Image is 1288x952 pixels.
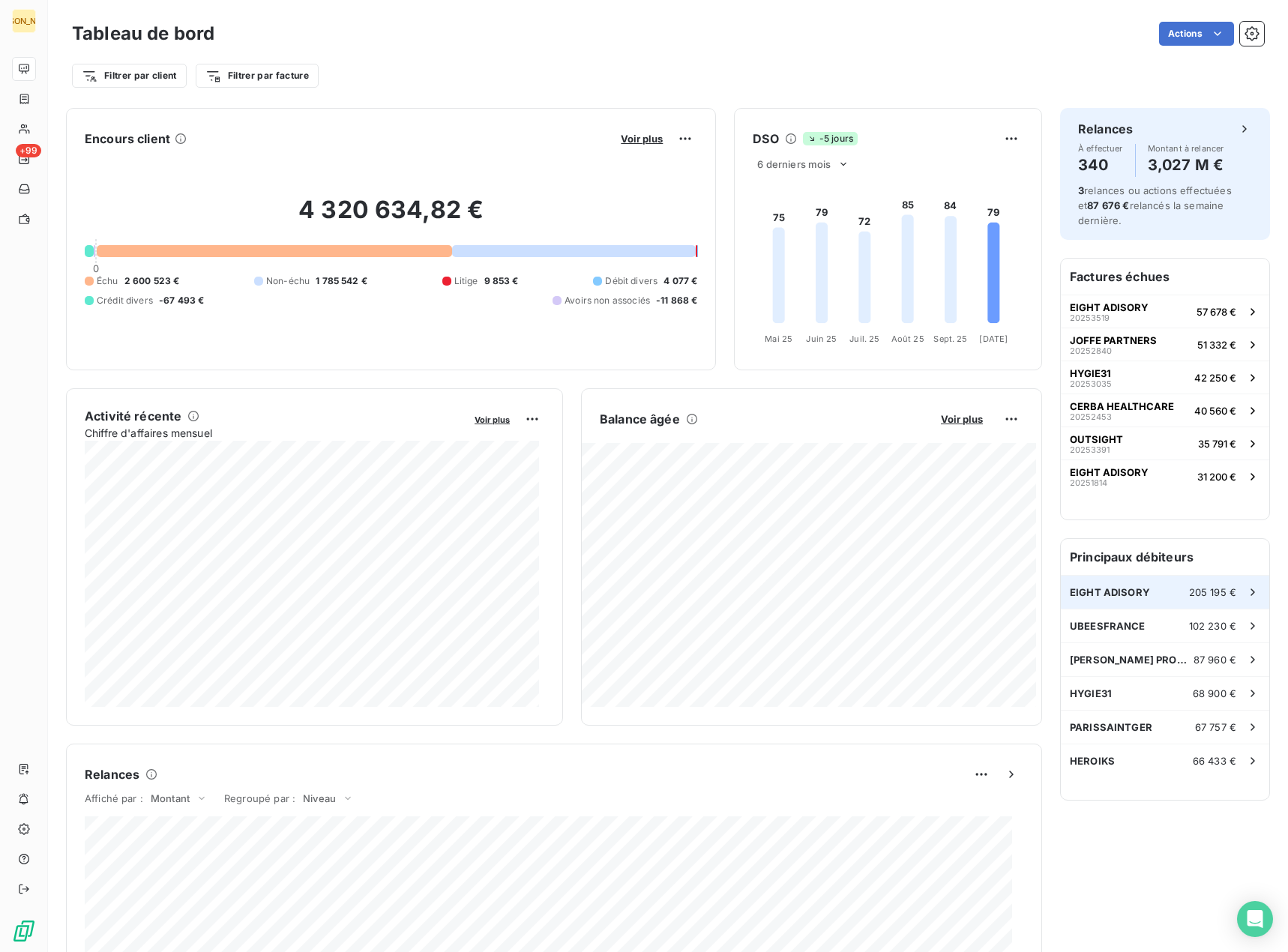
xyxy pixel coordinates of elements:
span: À effectuer [1078,144,1123,153]
span: HYGIE31 [1070,367,1111,379]
span: Voir plus [475,415,510,425]
button: OUTSIGHT2025339135 791 € [1061,427,1269,460]
span: [PERSON_NAME] PROCTER [1070,654,1194,666]
span: EIGHT ADISORY [1070,466,1149,478]
span: 20253035 [1070,379,1112,388]
span: 0 [93,262,99,274]
h6: Activité récente [85,407,181,425]
span: 68 900 € [1193,687,1236,699]
span: Échu [97,274,118,288]
span: Niveau [303,792,336,804]
span: CERBA HEALTHCARE [1070,400,1174,412]
span: Non-échu [266,274,310,288]
div: Open Intercom Messenger [1237,901,1273,937]
span: 6 derniers mois [757,158,831,170]
span: relances ou actions effectuées et relancés la semaine dernière. [1078,184,1232,226]
span: 20252453 [1070,412,1112,421]
span: -5 jours [803,132,858,145]
button: Filtrer par client [72,64,187,88]
h6: Relances [85,765,139,783]
span: -67 493 € [159,294,204,307]
span: 1 785 542 € [316,274,367,288]
span: 9 853 € [484,274,519,288]
span: 3 [1078,184,1084,196]
span: 42 250 € [1194,372,1236,384]
h2: 4 320 634,82 € [85,195,697,240]
button: Voir plus [616,132,667,145]
span: JOFFE PARTNERS [1070,334,1157,346]
h6: DSO [753,130,778,148]
span: OUTSIGHT [1070,433,1123,445]
h3: Tableau de bord [72,20,214,47]
span: Affiché par : [85,792,143,804]
span: 51 332 € [1197,339,1236,351]
span: 20253391 [1070,445,1110,454]
span: +99 [16,144,41,157]
span: Voir plus [621,133,663,145]
span: 31 200 € [1197,471,1236,483]
span: Voir plus [941,413,983,425]
span: PARISSAINTGER [1070,721,1152,733]
span: 66 433 € [1193,755,1236,767]
tspan: Juin 25 [807,334,837,344]
h6: Factures échues [1061,259,1269,295]
span: -11 868 € [656,294,697,307]
h6: Relances [1078,120,1133,138]
span: 87 960 € [1194,654,1236,666]
h6: Balance âgée [600,410,680,428]
button: Filtrer par facture [196,64,319,88]
div: [PERSON_NAME] [12,9,36,33]
span: Litige [454,274,478,288]
span: 20251814 [1070,478,1107,487]
span: Crédit divers [97,294,153,307]
tspan: Août 25 [891,334,924,344]
span: 67 757 € [1195,721,1236,733]
span: 20253519 [1070,313,1110,322]
button: EIGHT ADISORY2025181431 200 € [1061,460,1269,492]
button: CERBA HEALTHCARE2025245340 560 € [1061,394,1269,427]
h6: Encours client [85,130,170,148]
span: Chiffre d'affaires mensuel [85,425,464,441]
button: Voir plus [936,412,987,426]
span: Débit divers [605,274,657,288]
span: HEROIKS [1070,755,1115,767]
span: Montant [151,792,190,804]
span: HYGIE31 [1070,687,1112,699]
span: Regroupé par : [224,792,295,804]
span: 20252840 [1070,346,1112,355]
span: 87 676 € [1087,199,1129,211]
h4: 3,027 M € [1148,153,1224,177]
button: HYGIE312025303542 250 € [1061,361,1269,394]
button: Voir plus [470,412,514,426]
tspan: Mai 25 [765,334,793,344]
span: UBEESFRANCE [1070,620,1146,632]
span: 102 230 € [1189,620,1236,632]
span: Avoirs non associés [565,294,650,307]
tspan: Juil. 25 [850,334,880,344]
span: 4 077 € [663,274,697,288]
tspan: Sept. 25 [934,334,968,344]
button: JOFFE PARTNERS2025284051 332 € [1061,328,1269,361]
span: 35 791 € [1198,438,1236,450]
img: Logo LeanPay [12,919,36,943]
span: 57 678 € [1197,306,1236,318]
button: EIGHT ADISORY2025351957 678 € [1061,295,1269,328]
span: 2 600 523 € [124,274,180,288]
span: EIGHT ADISORY [1070,586,1150,598]
tspan: [DATE] [980,334,1008,344]
span: Montant à relancer [1148,144,1224,153]
h4: 340 [1078,153,1123,177]
button: Actions [1159,22,1234,46]
span: EIGHT ADISORY [1070,301,1149,313]
h6: Principaux débiteurs [1061,539,1269,575]
span: 205 195 € [1189,586,1236,598]
span: 40 560 € [1194,405,1236,417]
